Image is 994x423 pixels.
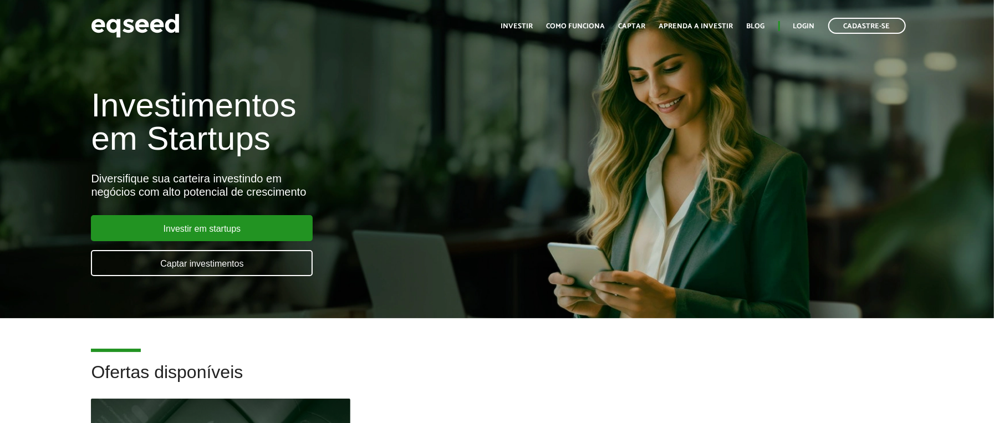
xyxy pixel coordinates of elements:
[91,250,313,276] a: Captar investimentos
[91,172,572,198] div: Diversifique sua carteira investindo em negócios com alto potencial de crescimento
[91,11,180,40] img: EqSeed
[547,23,605,30] a: Como funciona
[619,23,646,30] a: Captar
[91,363,903,399] h2: Ofertas disponíveis
[659,23,733,30] a: Aprenda a investir
[828,18,906,34] a: Cadastre-se
[793,23,815,30] a: Login
[91,215,313,241] a: Investir em startups
[501,23,533,30] a: Investir
[91,89,572,155] h1: Investimentos em Startups
[747,23,765,30] a: Blog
